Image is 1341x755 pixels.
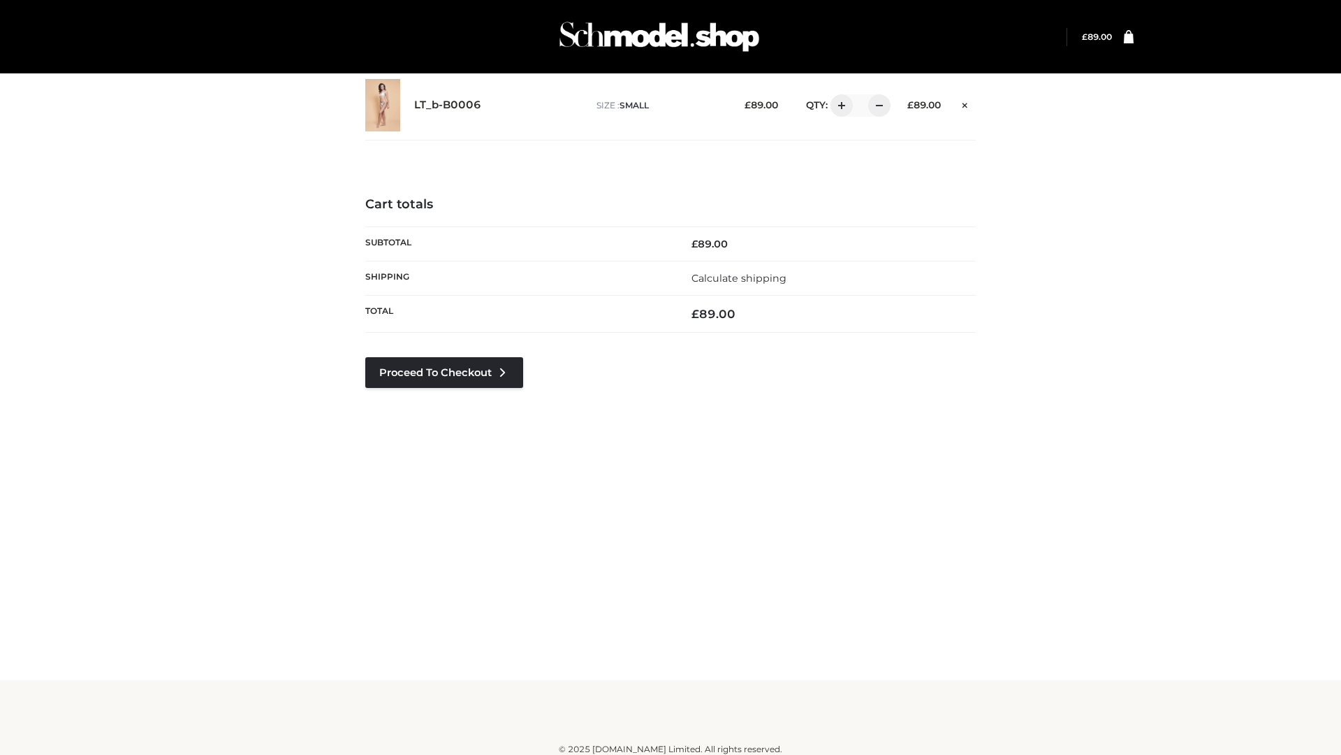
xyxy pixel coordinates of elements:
th: Shipping [365,261,670,295]
span: £ [907,99,914,110]
div: QTY: [792,94,886,117]
a: Proceed to Checkout [365,357,523,388]
bdi: 89.00 [745,99,778,110]
th: Total [365,296,670,333]
span: £ [691,307,699,321]
a: LT_b-B0006 [414,99,481,112]
img: Schmodel Admin 964 [555,9,764,64]
bdi: 89.00 [1082,31,1112,42]
h4: Cart totals [365,197,976,213]
span: £ [691,238,698,250]
a: Remove this item [955,94,976,113]
a: Calculate shipping [691,272,786,285]
span: £ [1082,31,1087,42]
bdi: 89.00 [691,238,728,250]
p: size : [596,99,723,112]
span: SMALL [620,100,649,110]
a: £89.00 [1082,31,1112,42]
th: Subtotal [365,226,670,261]
bdi: 89.00 [907,99,941,110]
bdi: 89.00 [691,307,735,321]
span: £ [745,99,751,110]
